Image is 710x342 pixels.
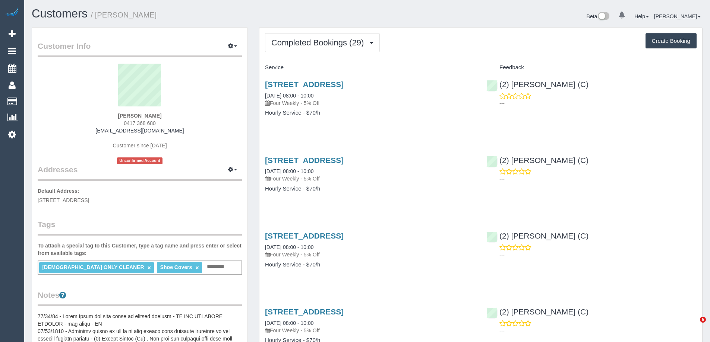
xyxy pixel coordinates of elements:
[265,110,475,116] h4: Hourly Service - $70/h
[117,157,162,164] span: Unconfirmed Account
[265,99,475,107] p: Four Weekly - 5% Off
[265,93,313,99] a: [DATE] 08:00 - 10:00
[265,251,475,258] p: Four Weekly - 5% Off
[499,251,697,259] p: ---
[38,197,89,203] span: [STREET_ADDRESS]
[265,175,475,182] p: Four Weekly - 5% Off
[265,156,344,164] a: [STREET_ADDRESS]
[160,264,192,270] span: Shoe Covers
[597,12,609,22] img: New interface
[646,33,697,49] button: Create Booking
[265,320,313,326] a: [DATE] 08:00 - 10:00
[265,33,380,52] button: Completed Bookings (29)
[265,168,313,174] a: [DATE] 08:00 - 10:00
[265,327,475,334] p: Four Weekly - 5% Off
[265,186,475,192] h4: Hourly Service - $70/h
[91,11,157,19] small: / [PERSON_NAME]
[38,219,242,236] legend: Tags
[38,187,79,195] label: Default Address:
[42,264,144,270] span: [DEMOGRAPHIC_DATA] ONLY CLEANER
[32,7,88,20] a: Customers
[499,327,697,335] p: ---
[265,307,344,316] a: [STREET_ADDRESS]
[265,231,344,240] a: [STREET_ADDRESS]
[685,317,703,335] iframe: Intercom live chat
[499,175,697,183] p: ---
[38,242,242,257] label: To attach a special tag to this Customer, type a tag name and press enter or select from availabl...
[499,100,697,107] p: ---
[118,113,161,119] strong: [PERSON_NAME]
[265,244,313,250] a: [DATE] 08:00 - 10:00
[124,120,156,126] span: 0417 368 680
[265,262,475,268] h4: Hourly Service - $70/h
[95,128,184,134] a: [EMAIL_ADDRESS][DOMAIN_NAME]
[486,156,588,164] a: (2) [PERSON_NAME] (C)
[38,41,242,57] legend: Customer Info
[486,307,588,316] a: (2) [PERSON_NAME] (C)
[486,64,697,71] h4: Feedback
[38,290,242,306] legend: Notes
[265,64,475,71] h4: Service
[148,265,151,271] a: ×
[265,80,344,89] a: [STREET_ADDRESS]
[634,13,649,19] a: Help
[195,265,199,271] a: ×
[113,143,167,148] span: Customer since [DATE]
[587,13,610,19] a: Beta
[486,80,588,89] a: (2) [PERSON_NAME] (C)
[654,13,701,19] a: [PERSON_NAME]
[4,7,19,18] img: Automaid Logo
[700,317,706,323] span: 6
[271,38,367,47] span: Completed Bookings (29)
[486,231,588,240] a: (2) [PERSON_NAME] (C)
